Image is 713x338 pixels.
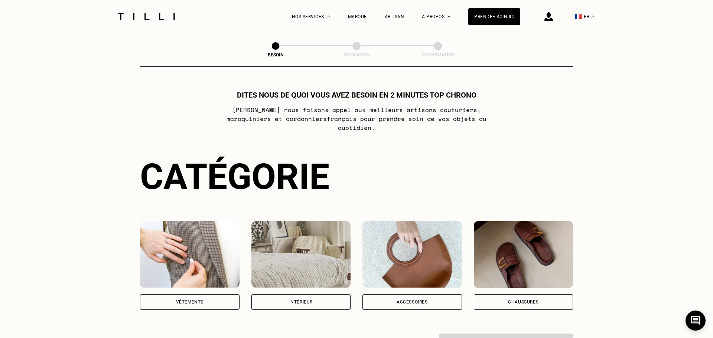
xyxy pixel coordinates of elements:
div: Besoin [238,52,313,58]
div: Accessoires [397,300,428,304]
img: Menu déroulant [327,16,330,17]
p: [PERSON_NAME] nous faisons appel aux meilleurs artisans couturiers , maroquiniers et cordonniers ... [209,105,504,132]
div: Confirmation [401,52,475,58]
div: Estimation [319,52,394,58]
img: Chaussures [474,221,573,288]
a: Marque [348,14,367,19]
img: Accessoires [362,221,462,288]
img: Intérieur [251,221,351,288]
div: Chaussures [508,300,538,304]
img: Vêtements [140,221,240,288]
a: Prendre soin ici [468,8,520,25]
img: menu déroulant [591,16,594,17]
div: Catégorie [140,156,573,197]
img: Logo du service de couturière Tilli [115,13,178,20]
img: Menu déroulant à propos [447,16,450,17]
h1: Dites nous de quoi vous avez besoin en 2 minutes top chrono [237,91,476,99]
span: 🇫🇷 [574,13,582,20]
a: Artisan [385,14,404,19]
div: Vêtements [176,300,204,304]
div: Intérieur [289,300,313,304]
img: icône connexion [544,12,553,21]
